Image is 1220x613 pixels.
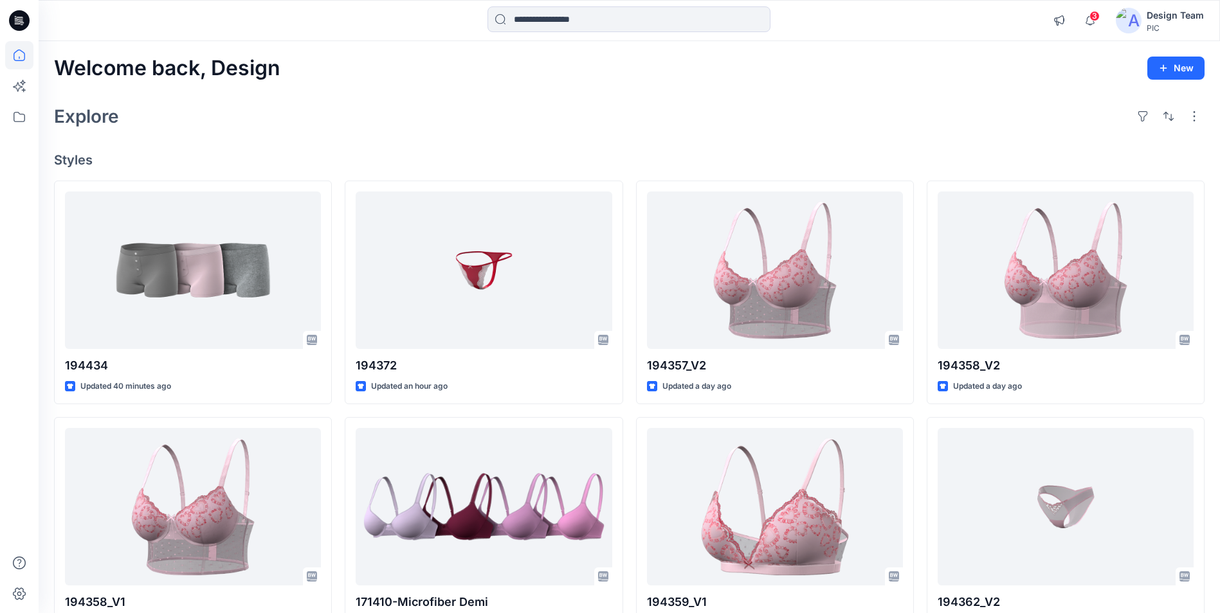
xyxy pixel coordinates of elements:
p: Updated 40 minutes ago [80,380,171,393]
span: 3 [1089,11,1100,21]
div: PIC [1147,23,1204,33]
a: 194358_V2 [938,191,1194,349]
a: 194434 [65,191,321,349]
p: 194362_V2 [938,593,1194,611]
p: 194358_V1 [65,593,321,611]
div: Design Team [1147,8,1204,23]
p: Updated a day ago [662,380,731,393]
p: Updated a day ago [953,380,1022,393]
h4: Styles [54,152,1205,168]
button: New [1147,57,1205,80]
h2: Explore [54,106,119,127]
img: avatar [1116,8,1142,33]
p: 171410-Microfiber Demi [356,593,612,611]
a: 194358_V1 [65,428,321,585]
p: 194434 [65,357,321,375]
h2: Welcome back, Design [54,57,280,80]
a: 194372 [356,191,612,349]
a: 194362_V2 [938,428,1194,585]
p: 194358_V2 [938,357,1194,375]
p: 194372 [356,357,612,375]
p: 194359_V1 [647,593,903,611]
p: 194357_V2 [647,357,903,375]
a: 171410-Microfiber Demi [356,428,612,585]
a: 194359_V1 [647,428,903,585]
p: Updated an hour ago [371,380,448,393]
a: 194357_V2 [647,191,903,349]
